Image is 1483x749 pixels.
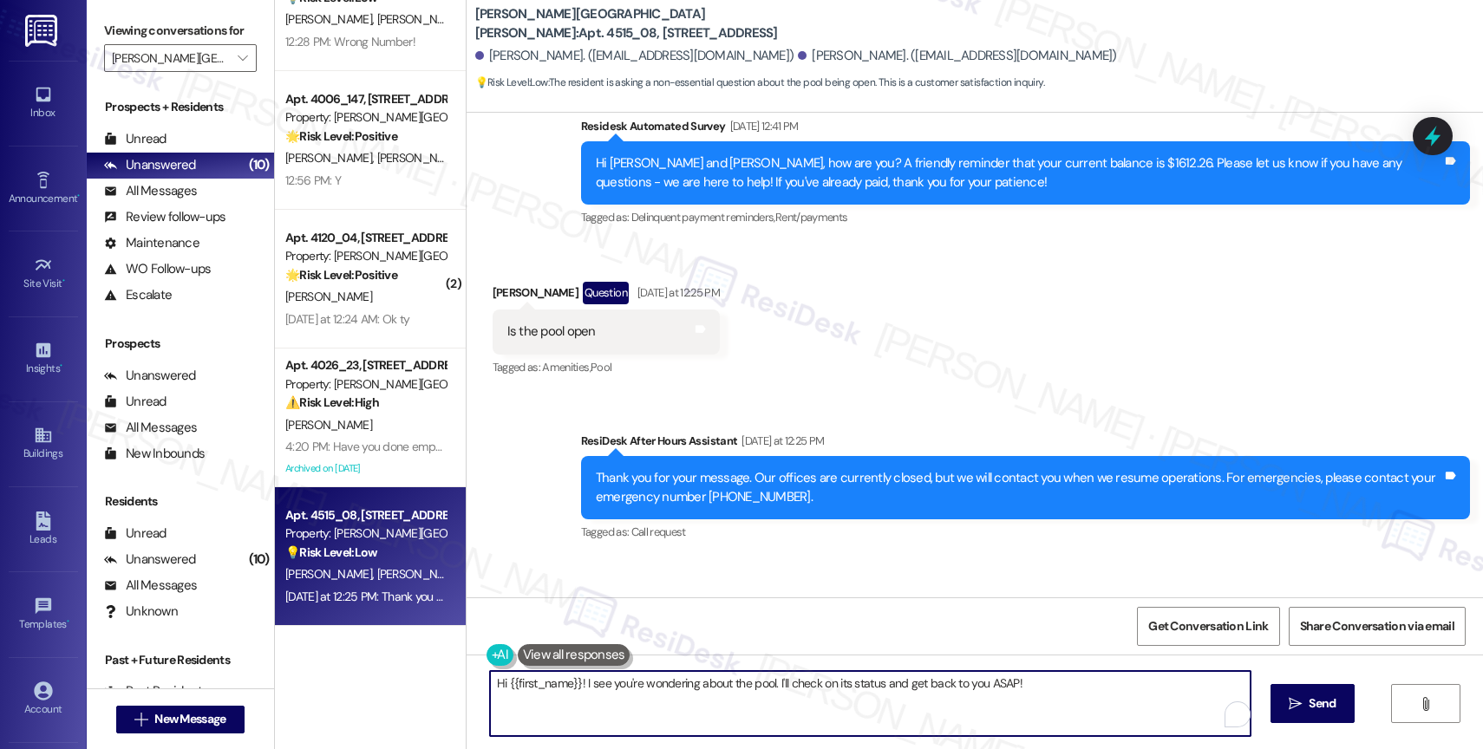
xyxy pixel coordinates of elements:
div: [DATE] 12:41 PM [726,117,799,135]
span: Share Conversation via email [1300,617,1454,635]
span: • [60,360,62,372]
div: Question [583,282,629,303]
div: [DATE] at 12:24 AM: Ok ty [285,311,410,327]
div: Review follow-ups [104,208,225,226]
div: Property: [PERSON_NAME][GEOGRAPHIC_DATA][PERSON_NAME] [285,375,446,394]
button: Get Conversation Link [1137,607,1279,646]
div: Is the pool open [507,322,596,341]
a: Site Visit • [9,251,78,297]
div: Collections Status [589,596,682,615]
i:  [134,713,147,726]
div: [PERSON_NAME] [493,282,721,309]
strong: 💡 Risk Level: Low [475,75,548,89]
div: Prospects + Residents [87,98,274,116]
div: All Messages [104,419,197,437]
span: Rent/payments [775,210,848,225]
div: All Messages [104,182,197,200]
div: [DATE] at 12:25 PM [737,432,824,450]
input: All communities [112,44,229,72]
div: Escalate [104,286,172,304]
span: Delinquent payment reminders , [631,210,775,225]
div: Tagged as: [581,205,1470,230]
b: [PERSON_NAME][GEOGRAPHIC_DATA][PERSON_NAME]: Apt. 4515_08, [STREET_ADDRESS] [475,5,822,42]
span: Pool [591,360,611,374]
span: : The resident is asking a non-essential question about the pool being open. This is a customer s... [475,74,1044,92]
span: New Message [154,710,225,728]
span: [PERSON_NAME] [376,566,463,582]
div: Tagged as: [581,519,1470,544]
span: [PERSON_NAME] [285,150,377,166]
div: Maintenance [104,234,199,252]
div: Unread [104,393,167,411]
span: [PERSON_NAME] [285,11,377,27]
img: ResiDesk Logo [25,15,61,47]
a: Insights • [9,335,78,382]
strong: 💡 Risk Level: Low [285,544,377,560]
span: • [67,615,69,628]
button: Share Conversation via email [1289,607,1466,646]
div: Thank you for your message. Our offices are currently closed, but we will contact you when we res... [596,469,1442,506]
div: Property: [PERSON_NAME][GEOGRAPHIC_DATA][PERSON_NAME] [285,108,446,127]
textarea: To enrich screen reader interactions, please activate Accessibility in Grammarly extension settings [490,671,1251,736]
div: New Inbounds [104,445,205,463]
div: Property: [PERSON_NAME][GEOGRAPHIC_DATA][PERSON_NAME] [285,247,446,265]
label: Viewing conversations for [104,17,257,44]
div: 12:28 PM: Wrong Number! [285,34,415,49]
a: Templates • [9,591,78,638]
div: [DATE] at 12:25 PM: Thank you for your message. Our offices are currently closed, but we will con... [285,589,1352,604]
div: WO Follow-ups [104,260,211,278]
span: [PERSON_NAME] [376,150,463,166]
div: 4:20 PM: Have you done emptying and cleaning up the fridge? [285,439,601,454]
span: • [62,275,65,287]
div: [PERSON_NAME]. ([EMAIL_ADDRESS][DOMAIN_NAME]) [475,47,794,65]
div: Property: [PERSON_NAME][GEOGRAPHIC_DATA][PERSON_NAME] [285,524,446,543]
i:  [1289,697,1302,711]
a: Leads [9,506,78,553]
strong: 🌟 Risk Level: Positive [285,128,397,144]
span: [PERSON_NAME] [376,11,463,27]
strong: ⚠️ Risk Level: High [285,394,379,410]
div: Apt. 4120_04, [STREET_ADDRESS] [285,229,446,247]
button: New Message [116,706,245,733]
div: (10) [245,546,274,573]
div: 10:04 AM [682,596,730,615]
div: Unknown [104,602,178,621]
div: Unanswered [104,550,196,569]
div: ResiDesk After Hours Assistant [581,432,1470,456]
div: Unanswered [104,367,196,385]
div: [DATE] at 12:25 PM [633,283,720,302]
div: Residesk Automated Survey [581,117,1470,141]
div: Past + Future Residents [87,651,274,669]
div: Hi [PERSON_NAME] and [PERSON_NAME], how are you? A friendly reminder that your current balance is... [596,154,1442,192]
a: Buildings [9,420,78,467]
span: Send [1309,694,1336,713]
div: Unread [104,524,167,543]
span: Get Conversation Link [1148,617,1268,635]
i:  [1419,697,1432,711]
span: • [77,190,80,202]
div: Tagged as: [493,355,721,380]
div: Residents [87,492,274,511]
div: Apt. 4515_08, [STREET_ADDRESS] [285,506,446,524]
div: Archived on [DATE] [284,458,448,479]
div: (10) [245,152,274,179]
div: Unanswered [104,156,196,174]
div: Past Residents [104,682,209,700]
button: Send [1271,684,1355,723]
span: [PERSON_NAME] [285,289,372,304]
div: Apt. 4006_147, [STREET_ADDRESS] [285,90,446,108]
span: Call request [631,524,686,539]
div: Unread [104,130,167,148]
div: Apt. 4026_23, [STREET_ADDRESS] [285,356,446,374]
span: [PERSON_NAME] [285,566,377,582]
div: Prospects [87,335,274,353]
a: Account [9,676,78,723]
span: Amenities , [542,360,591,374]
a: Inbox [9,80,78,127]
span: [PERSON_NAME] [285,417,372,433]
div: All Messages [104,576,197,595]
div: [PERSON_NAME]. ([EMAIL_ADDRESS][DOMAIN_NAME]) [798,47,1117,65]
strong: 🌟 Risk Level: Positive [285,267,397,283]
div: 12:56 PM: Y [285,173,341,188]
i:  [238,51,247,65]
